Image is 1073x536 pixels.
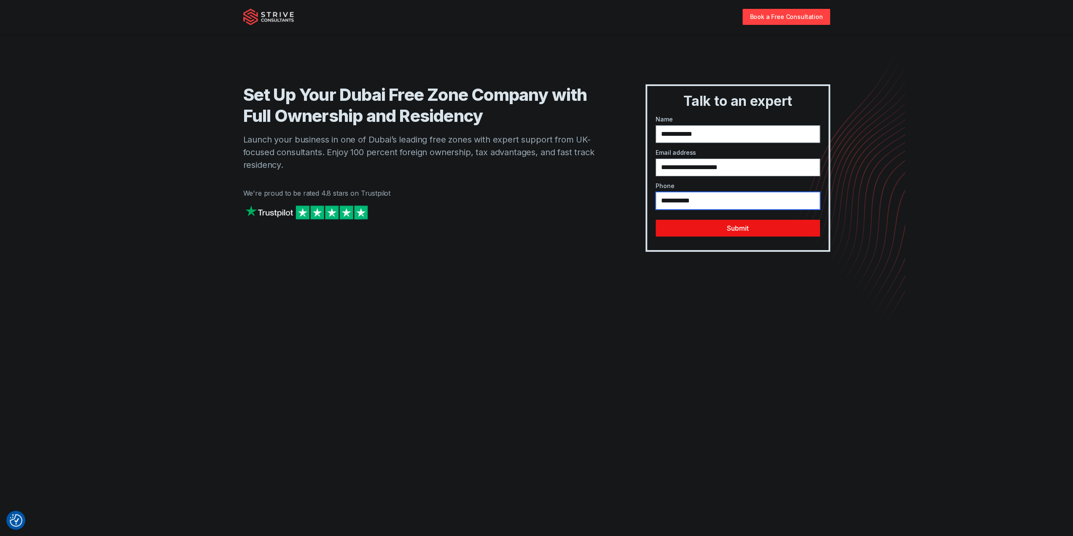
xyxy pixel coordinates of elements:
[243,203,370,221] img: Strive on Trustpilot
[651,93,825,110] h3: Talk to an expert
[656,115,820,124] label: Name
[10,514,22,527] button: Consent Preferences
[243,188,612,198] p: We're proud to be rated 4.8 stars on Trustpilot
[656,181,820,190] label: Phone
[742,9,830,24] a: Book a Free Consultation
[10,514,22,527] img: Revisit consent button
[656,220,820,237] button: Submit
[243,133,612,171] p: Launch your business in one of Dubai’s leading free zones with expert support from UK-focused con...
[243,8,294,25] img: Strive Consultants
[243,84,612,127] h1: Set Up Your Dubai Free Zone Company with Full Ownership and Residency
[656,148,820,157] label: Email address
